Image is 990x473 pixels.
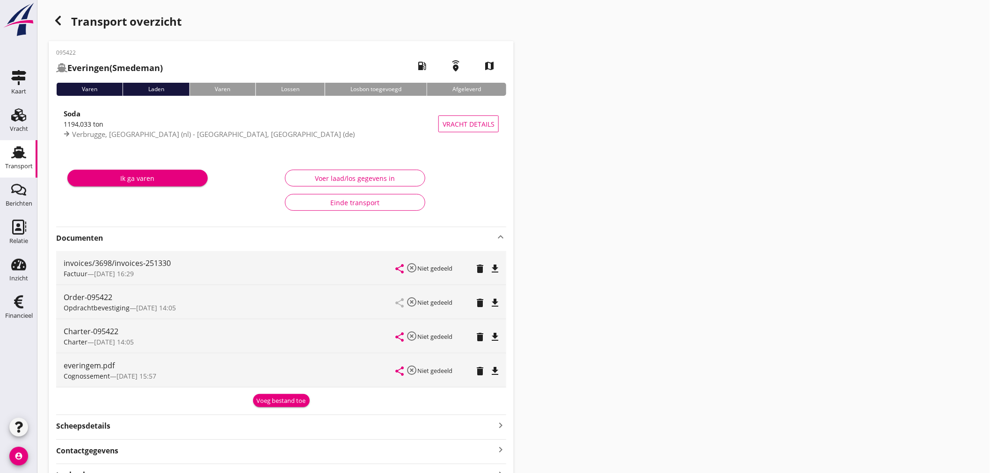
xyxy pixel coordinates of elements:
button: Voer laad/los gegevens in [285,170,425,186]
i: file_download [489,331,501,343]
span: [DATE] 14:05 [136,303,176,312]
span: Factuur [64,269,87,278]
span: [DATE] 14:05 [94,337,134,346]
i: highlight_off [406,365,417,376]
div: — [64,337,396,347]
button: Voeg bestand toe [253,394,310,407]
i: account_circle [9,447,28,466]
i: highlight_off [406,296,417,308]
div: — [64,269,396,279]
div: Relatie [9,238,28,244]
div: Losbon toegevoegd [325,83,427,96]
i: delete [474,365,486,377]
span: [DATE] 16:29 [94,269,134,278]
p: 095422 [56,49,163,57]
div: Einde transport [293,198,417,208]
i: file_download [489,297,501,308]
div: Varen [56,83,123,96]
i: highlight_off [406,330,417,342]
div: Transport overzicht [49,11,514,34]
div: invoices/3698/invoices-251330 [64,258,396,269]
img: logo-small.a267ee39.svg [2,2,36,37]
i: keyboard_arrow_up [495,231,506,243]
div: everingem.pdf [64,360,396,371]
strong: Contactgegevens [56,445,118,456]
button: Ik ga varen [67,170,208,186]
i: keyboard_arrow_right [495,444,506,456]
div: Transport [5,163,33,169]
small: Niet gedeeld [417,366,452,375]
div: — [64,371,396,381]
i: delete [474,263,486,274]
i: map [476,53,502,79]
div: Lossen [255,83,325,96]
i: share [394,365,405,377]
i: delete [474,297,486,308]
div: Ik ga varen [75,173,200,183]
span: Cognossement [64,372,110,380]
span: Vracht details [443,119,495,129]
div: Voeg bestand toe [257,396,306,406]
button: Einde transport [285,194,425,211]
div: Vracht [10,126,28,132]
small: Niet gedeeld [417,298,452,307]
i: emergency_share [443,53,469,79]
div: Laden [123,83,189,96]
div: Charter-095422 [64,326,396,337]
div: Varen [189,83,256,96]
div: Afgeleverd [427,83,506,96]
span: [DATE] 15:57 [116,372,156,380]
div: Financieel [5,313,33,319]
a: Soda1194,033 tonVerbrugge, [GEOGRAPHIC_DATA] (nl) - [GEOGRAPHIC_DATA], [GEOGRAPHIC_DATA] (de)Vrac... [56,103,506,144]
div: Berichten [6,201,32,207]
i: keyboard_arrow_right [495,419,506,431]
i: share [394,331,405,343]
div: Inzicht [9,275,28,281]
span: Verbrugge, [GEOGRAPHIC_DATA] (nl) - [GEOGRAPHIC_DATA], [GEOGRAPHIC_DATA] (de) [72,129,355,139]
button: Vracht details [438,115,499,132]
i: file_download [489,263,501,274]
div: Voer laad/los gegevens in [293,173,417,183]
i: file_download [489,365,501,377]
div: 1194,033 ton [64,119,438,129]
div: — [64,303,396,313]
strong: Scheepsdetails [56,421,110,431]
small: Niet gedeeld [417,264,452,272]
i: delete [474,331,486,343]
div: Kaart [11,88,26,94]
h2: (Smedeman) [56,62,163,74]
strong: Soda [64,109,80,118]
div: Order-095422 [64,292,396,303]
span: Opdrachtbevestiging [64,303,130,312]
i: local_gas_station [409,53,435,79]
strong: Documenten [56,233,495,244]
i: share [394,263,405,274]
i: highlight_off [406,262,417,273]
small: Niet gedeeld [417,332,452,341]
span: Charter [64,337,87,346]
strong: Everingen [67,62,109,73]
